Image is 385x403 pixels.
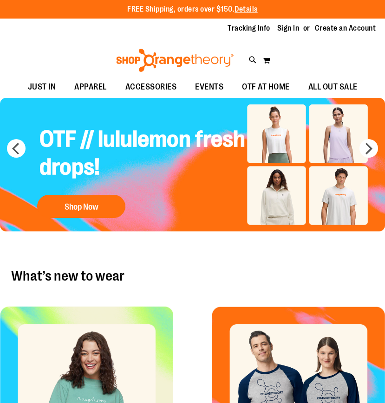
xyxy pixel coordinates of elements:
span: ALL OUT SALE [308,77,358,97]
a: Tracking Info [228,23,270,33]
img: Shop Orangetheory [115,49,235,72]
button: Shop Now [37,195,125,218]
a: Create an Account [315,23,376,33]
a: Sign In [277,23,300,33]
a: Details [235,5,258,13]
span: OTF AT HOME [242,77,290,97]
span: ACCESSORIES [125,77,177,97]
span: EVENTS [195,77,223,97]
button: prev [7,139,26,158]
a: OTF // lululemon fresh drops! Shop Now [33,118,253,223]
button: next [359,139,378,158]
h2: What’s new to wear [11,269,374,283]
h2: OTF // lululemon fresh drops! [33,118,253,190]
p: FREE Shipping, orders over $150. [127,4,258,15]
span: JUST IN [28,77,56,97]
span: APPAREL [74,77,107,97]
